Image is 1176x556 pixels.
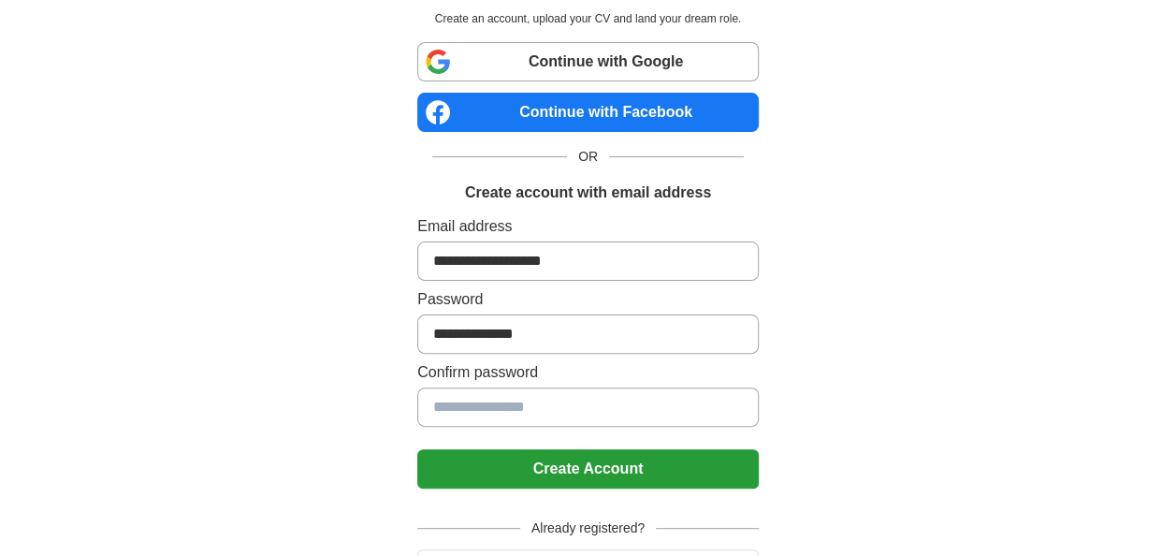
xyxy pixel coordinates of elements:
[417,215,759,238] label: Email address
[465,182,711,204] h1: Create account with email address
[421,10,755,27] p: Create an account, upload your CV and land your dream role.
[417,361,759,384] label: Confirm password
[520,519,656,538] span: Already registered?
[417,42,759,81] a: Continue with Google
[417,449,759,489] button: Create Account
[417,288,759,311] label: Password
[417,93,759,132] a: Continue with Facebook
[567,147,609,167] span: OR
